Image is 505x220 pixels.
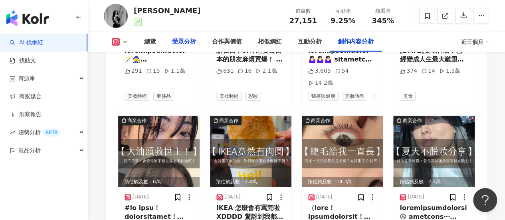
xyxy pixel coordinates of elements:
span: 醫美 [370,92,386,101]
div: BETA [42,129,61,137]
span: rise [10,130,15,135]
div: 商業合作 [219,117,238,125]
div: 受眾分析 [172,37,196,47]
a: 洞察報告 [10,111,42,119]
div: 創作內容分析 [338,37,374,47]
div: [DATE] [408,194,424,200]
div: 14.2萬 [308,79,333,87]
div: 54 [335,67,349,75]
img: post-image [302,116,383,187]
div: 16 [238,67,252,75]
span: 彩妝 [245,92,261,101]
div: post-image商業合作預估觸及數：6萬 [118,116,200,187]
div: 預估觸及數：14.3萬 [302,177,383,187]
div: [PERSON_NAME] [134,6,200,16]
img: post-image [118,116,200,187]
div: [DATE] [316,194,333,200]
span: 美妝時尚 [342,92,367,101]
div: 互動率 [328,7,358,15]
span: 美妝時尚 [216,92,242,101]
div: 14 [421,67,435,75]
div: [DATE]要吃什麼？已經變成人生最大難題之一⋯ 發現這個小妙招，可以不用煩惱要吃啥了！ 估咩打開-下方按探索列-開始隨意滑離自己最近的店家！ 是不是超級方便！！！！！！ 我已經用這招發現！很多... [400,46,468,64]
div: 相似網紅 [258,37,282,47]
div: [DATE] [224,194,241,200]
div: 2.1萬 [255,67,277,75]
div: 商業合作 [402,117,422,125]
div: post-image商業合作預估觸及數：14.3萬 [302,116,383,187]
div: 請在日本or即將要去日本的朋友麻煩買爆！ 我覺得超級方便又很好用！ 擦得超級均勻，也不用擔心沾手～ 上防曬超級快的！一張拿出來就可以擦！ 無色無味也不會白白的！ 非常後悔去日本的時候沒有多買幾包... [216,46,285,64]
div: 預估觸及數：2.7萬 [393,177,475,187]
div: 商業合作 [311,117,330,125]
div: 1.5萬 [439,67,460,75]
img: post-image [210,116,291,187]
div: 追蹤數 [288,7,318,15]
div: 3,605 [308,67,331,75]
div: 631 [216,67,234,75]
span: 競品分析 [18,141,41,159]
div: post-image商業合作預估觸及數：2.4萬 [210,116,291,187]
iframe: Help Scout Beacon - Open [473,188,497,212]
span: 奢侈品 [153,92,174,101]
div: 互動分析 [298,37,322,47]
img: KOL Avatar [104,4,128,28]
a: 商案媒合 [10,93,42,101]
span: 9.25% [331,17,355,25]
div: loremipsumdolor🪄🧙 sitametconsect😇 adipiscingelit！！！ seddoeiusmodtempo💕 #inc🧡 utla！etdol、magnaal e... [125,46,193,64]
div: 預估觸及數：2.4萬 [210,177,291,187]
img: logo [6,10,49,26]
div: [DATE] [133,194,149,200]
div: 總覽 [144,37,156,47]
span: 27,151 [289,16,317,25]
div: loremipsumdolor🤷🏻‍♀️🤷🏻‍♀️🤷🏻‍♀️ sitametc，adipiscin😧😧 elitseddoe，temporinCI utlaboreet⋯⋯⋯dolo？？ mag... [308,46,377,64]
a: 找貼文 [10,57,36,65]
img: post-image [393,116,475,187]
span: 趨勢分析 [18,123,61,141]
div: 374 [400,67,417,75]
div: 1.1萬 [164,67,185,75]
div: 預估觸及數：6萬 [118,177,200,187]
div: 291 [125,67,142,75]
div: 商業合作 [127,117,147,125]
div: post-image商業合作預估觸及數：2.7萬 [393,116,475,187]
div: 15 [146,67,160,75]
div: 近三個月 [461,36,489,48]
div: 合作與價值 [212,37,242,47]
span: 資源庫 [18,69,35,87]
span: 美食 [400,92,416,101]
span: 美妝時尚 [125,92,150,101]
a: searchAI 找網紅 [10,39,43,47]
span: 醫療與健康 [308,92,339,101]
div: 觀看率 [368,7,398,15]
span: 345% [372,17,394,25]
